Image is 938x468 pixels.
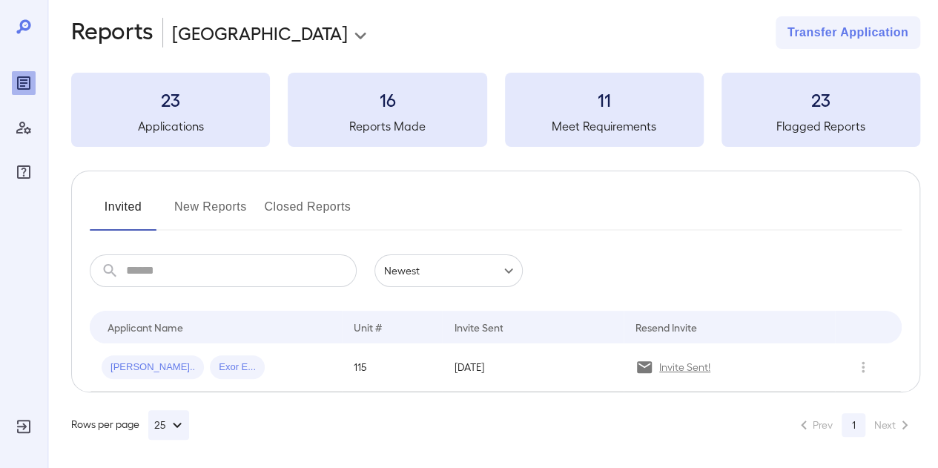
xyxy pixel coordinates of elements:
[505,88,704,111] h3: 11
[148,410,189,440] button: 25
[12,71,36,95] div: Reports
[288,88,486,111] h3: 16
[454,318,503,336] div: Invite Sent
[721,88,920,111] h3: 23
[174,195,247,231] button: New Reports
[851,355,875,379] button: Row Actions
[842,413,865,437] button: page 1
[505,117,704,135] h5: Meet Requirements
[265,195,351,231] button: Closed Reports
[90,195,156,231] button: Invited
[788,413,920,437] nav: pagination navigation
[442,343,624,392] td: [DATE]
[12,116,36,139] div: Manage Users
[342,343,443,392] td: 115
[71,410,189,440] div: Rows per page
[354,318,382,336] div: Unit #
[288,117,486,135] h5: Reports Made
[659,360,710,375] p: Invite Sent!
[172,21,348,45] p: [GEOGRAPHIC_DATA]
[374,254,523,287] div: Newest
[12,415,36,438] div: Log Out
[776,16,920,49] button: Transfer Application
[71,73,920,147] summary: 23Applications16Reports Made11Meet Requirements23Flagged Reports
[102,360,204,375] span: [PERSON_NAME]..
[210,360,265,375] span: Exor E...
[71,117,270,135] h5: Applications
[71,88,270,111] h3: 23
[108,318,183,336] div: Applicant Name
[721,117,920,135] h5: Flagged Reports
[635,318,697,336] div: Resend Invite
[71,16,153,49] h2: Reports
[12,160,36,184] div: FAQ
